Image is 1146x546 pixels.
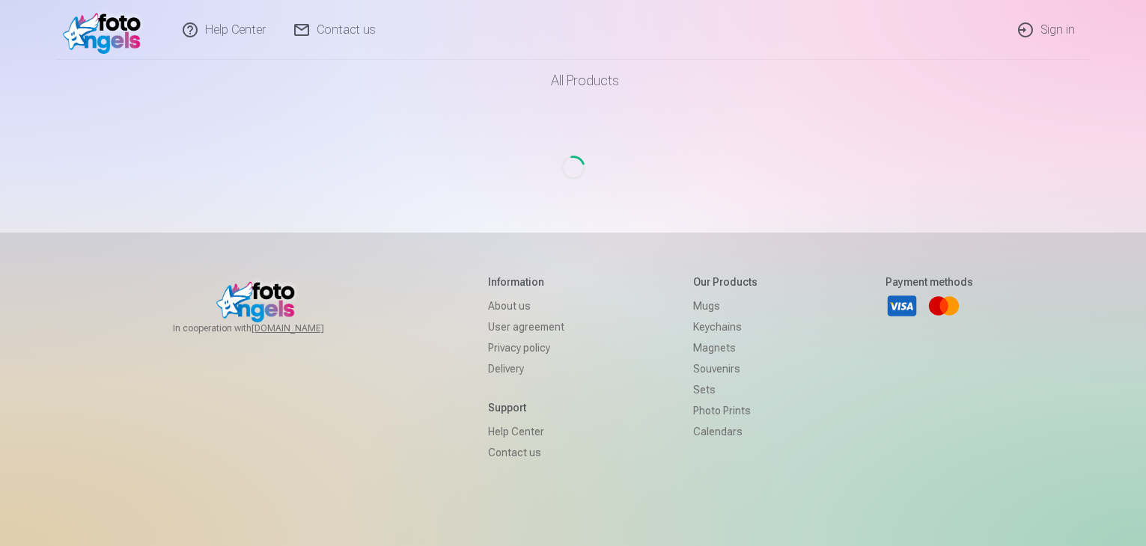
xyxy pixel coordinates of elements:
a: Sets [693,379,758,400]
a: Magnets [693,337,758,358]
a: About us [488,295,564,316]
a: All products [509,60,637,102]
span: In cooperation with [173,322,360,334]
a: Privacy policy [488,337,564,358]
a: Souvenirs [693,358,758,379]
a: Photo prints [693,400,758,421]
a: Delivery [488,358,564,379]
h5: Support [488,400,564,415]
a: [DOMAIN_NAME] [252,322,360,334]
a: Help Center [488,421,564,442]
a: Mugs [693,295,758,316]
a: Contact us [488,442,564,463]
h5: Information [488,274,564,289]
img: /v1 [63,6,149,54]
h5: Payment methods [886,274,973,289]
a: Calendars [693,421,758,442]
a: Mastercard [927,289,960,322]
a: Visa [886,289,918,322]
a: Keychains [693,316,758,337]
h5: Our products [693,274,758,289]
a: User agreement [488,316,564,337]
